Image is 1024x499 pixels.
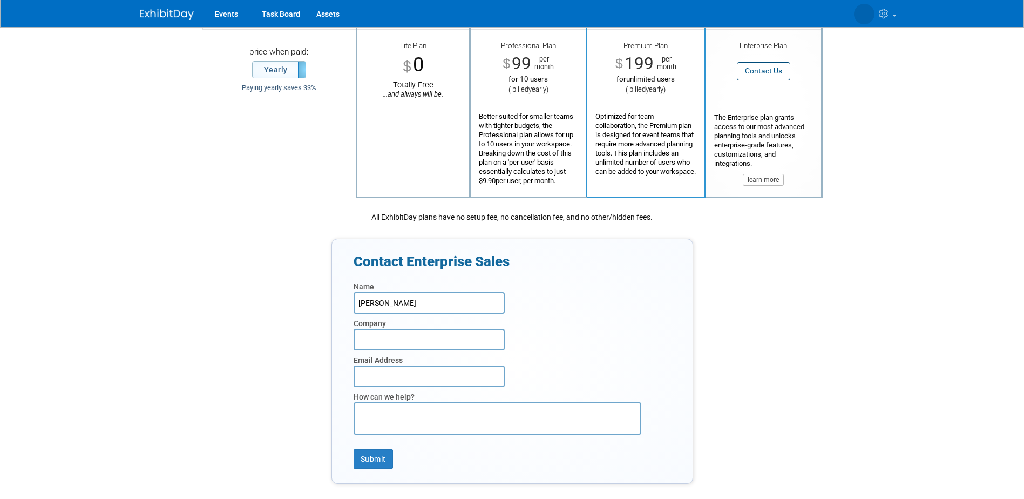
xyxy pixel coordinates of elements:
button: Contact Us [737,62,790,80]
span: 9.90 [483,177,496,185]
span: 199 [625,53,654,73]
div: Better suited for smaller teams with tighter budgets, the Professional plan allows for up to 10 u... [479,104,578,185]
div: Paying yearly saves 33% [211,84,348,93]
div: ...and always will be. [365,90,462,99]
div: price when paid: [211,46,348,61]
div: Professional Plan [479,41,578,53]
span: 99 [512,53,531,73]
div: Optimized for team collaboration, the Premium plan is designed for event teams that require more ... [595,104,696,176]
button: Submit [354,449,393,469]
div: How can we help? [354,392,693,402]
h2: Contact Enterprise Sales [354,239,693,271]
span: $ [403,59,411,73]
button: learn more [743,174,784,186]
div: for 10 users [479,75,578,84]
div: Totally Free [365,80,462,99]
label: Yearly [253,62,306,78]
span: per month [654,56,676,71]
img: ExhibitDay [140,9,194,20]
div: ( billed ) [595,85,696,95]
div: Company [354,318,693,329]
span: yearly [528,85,546,93]
div: Lite Plan [365,41,462,52]
div: Email Address [354,355,693,366]
span: for [616,75,626,83]
div: Name [354,281,693,292]
span: $ [503,57,510,71]
img: Mary Beth McNair [854,4,874,24]
span: 0 [413,53,424,76]
div: ( billed ) [479,85,578,95]
div: unlimited users [595,75,696,84]
div: The Enterprise plan grants access to our most advanced planning tools and unlocks enterprise-grad... [714,105,813,186]
span: yearly [646,85,663,93]
div: Enterprise Plan [714,41,813,52]
span: per month [531,56,554,71]
div: All ExhibitDay plans have no setup fee, no cancellation fee, and no other/hidden fees. [202,209,823,222]
span: $ [615,57,623,71]
div: Premium Plan [595,41,696,53]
